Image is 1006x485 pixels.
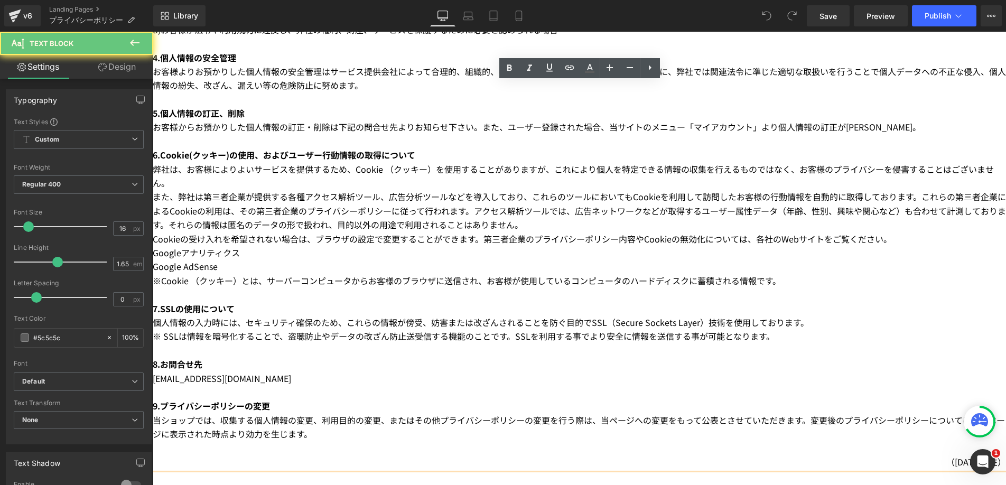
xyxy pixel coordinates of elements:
[173,11,198,21] span: Library
[14,244,144,251] div: Line Height
[14,315,144,322] div: Text Color
[133,225,142,232] span: px
[14,117,144,126] div: Text Styles
[781,5,803,26] button: Redo
[21,9,34,23] div: v6
[992,449,1000,458] span: 1
[153,5,206,26] a: New Library
[970,449,995,474] iframe: Intercom live chat
[819,11,837,22] span: Save
[30,39,73,48] span: Text Block
[867,11,895,22] span: Preview
[455,5,481,26] a: Laptop
[14,453,60,468] div: Text Shadow
[22,180,61,188] b: Regular 400
[49,16,123,24] span: プライバシーポリシー
[14,360,144,367] div: Font
[49,5,153,14] a: Landing Pages
[4,5,41,26] a: v6
[35,135,59,144] b: Custom
[79,55,155,79] a: Design
[854,5,908,26] a: Preview
[430,5,455,26] a: Desktop
[14,164,144,171] div: Font Weight
[22,416,39,424] b: None
[14,279,144,287] div: Letter Spacing
[14,90,57,105] div: Typography
[14,209,144,216] div: Font Size
[118,329,143,347] div: %
[133,296,142,303] span: px
[912,5,976,26] button: Publish
[33,332,101,343] input: Color
[133,260,142,267] span: em
[481,5,506,26] a: Tablet
[506,5,532,26] a: Mobile
[794,424,853,436] span: （[DATE]現在）
[756,5,777,26] button: Undo
[925,12,951,20] span: Publish
[981,5,1002,26] button: More
[22,377,45,386] i: Default
[14,399,144,407] div: Text Transform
